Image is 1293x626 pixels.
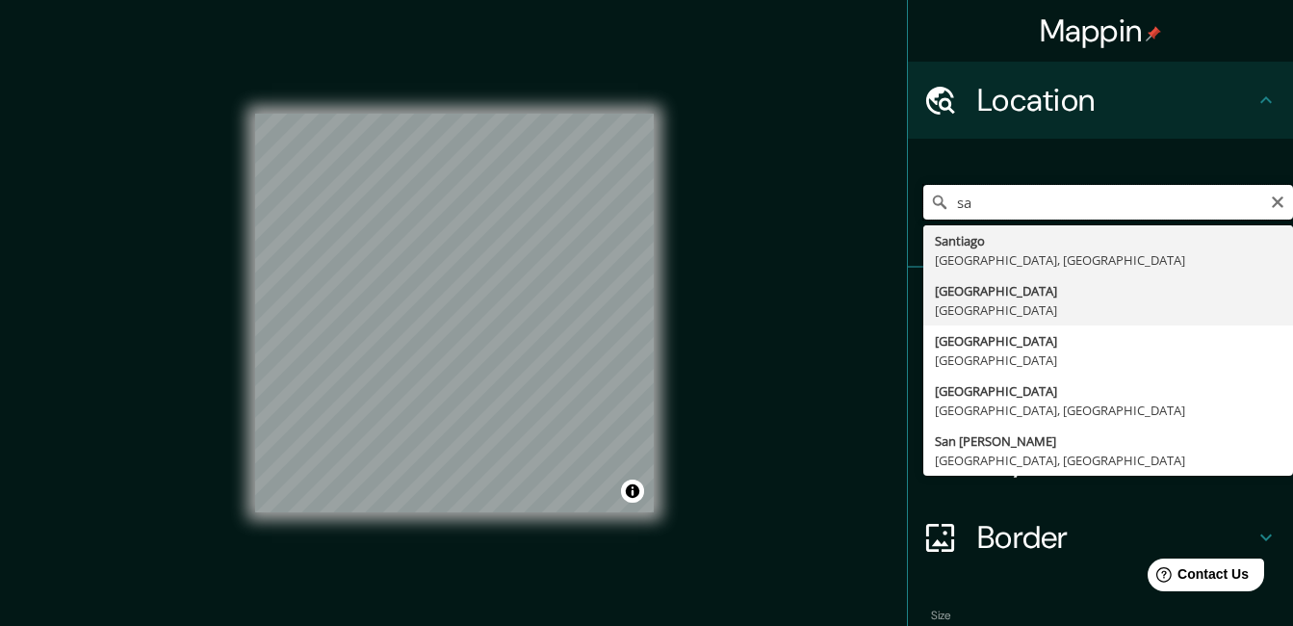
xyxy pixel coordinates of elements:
[908,62,1293,139] div: Location
[977,518,1254,557] h4: Border
[935,231,1281,250] div: Santiago
[935,250,1281,270] div: [GEOGRAPHIC_DATA], [GEOGRAPHIC_DATA]
[1122,551,1272,605] iframe: Help widget launcher
[931,608,951,624] label: Size
[908,268,1293,345] div: Pins
[935,451,1281,470] div: [GEOGRAPHIC_DATA], [GEOGRAPHIC_DATA]
[935,331,1281,351] div: [GEOGRAPHIC_DATA]
[1146,26,1161,41] img: pin-icon.png
[935,281,1281,300] div: [GEOGRAPHIC_DATA]
[621,480,644,503] button: Toggle attribution
[908,422,1293,499] div: Layout
[908,499,1293,576] div: Border
[923,185,1293,220] input: Pick your city or area
[935,351,1281,370] div: [GEOGRAPHIC_DATA]
[977,81,1254,119] h4: Location
[977,441,1254,480] h4: Layout
[908,345,1293,422] div: Style
[935,381,1281,401] div: [GEOGRAPHIC_DATA]
[255,114,654,512] canvas: Map
[935,300,1281,320] div: [GEOGRAPHIC_DATA]
[1270,192,1285,210] button: Clear
[1040,12,1162,50] h4: Mappin
[935,431,1281,451] div: San [PERSON_NAME]
[935,401,1281,420] div: [GEOGRAPHIC_DATA], [GEOGRAPHIC_DATA]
